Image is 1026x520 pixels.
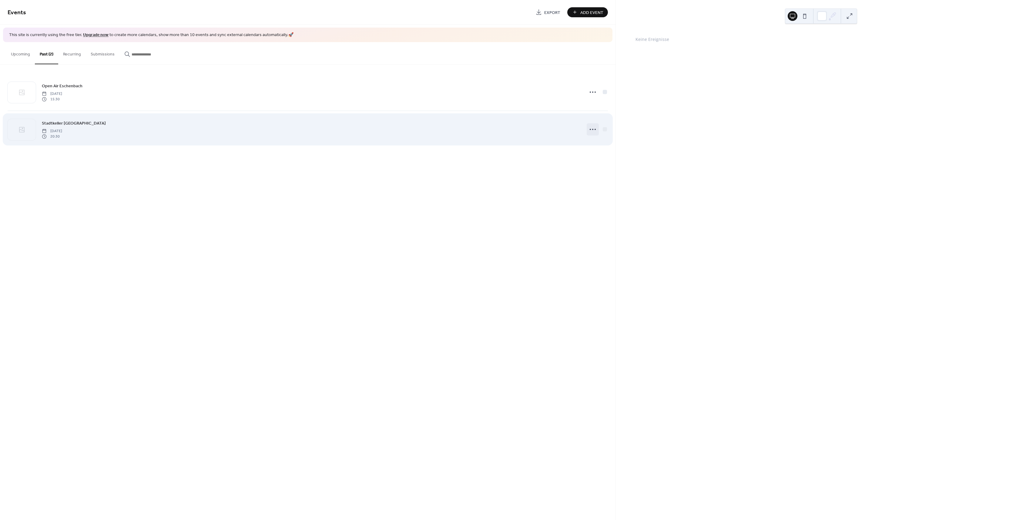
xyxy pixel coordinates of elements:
[83,31,109,39] a: Upgrade now
[35,42,58,64] button: Past (2)
[42,91,62,96] span: [DATE]
[86,42,119,64] button: Submissions
[42,134,62,139] span: 20:30
[567,7,608,17] button: Add Event
[42,128,62,134] span: [DATE]
[42,83,82,89] span: Open Air Eschenbach
[42,120,106,126] span: Stadtkeller [GEOGRAPHIC_DATA]
[42,82,82,89] a: Open Air Eschenbach
[6,42,35,64] button: Upcoming
[9,32,293,38] span: This site is currently using the free tier. to create more calendars, show more than 10 events an...
[42,97,62,102] span: 15:30
[42,120,106,127] a: Stadtkeller [GEOGRAPHIC_DATA]
[544,9,560,16] span: Export
[580,9,603,16] span: Add Event
[635,36,1006,42] div: Keine Ereignisse
[531,7,565,17] a: Export
[58,42,86,64] button: Recurring
[8,7,26,18] span: Events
